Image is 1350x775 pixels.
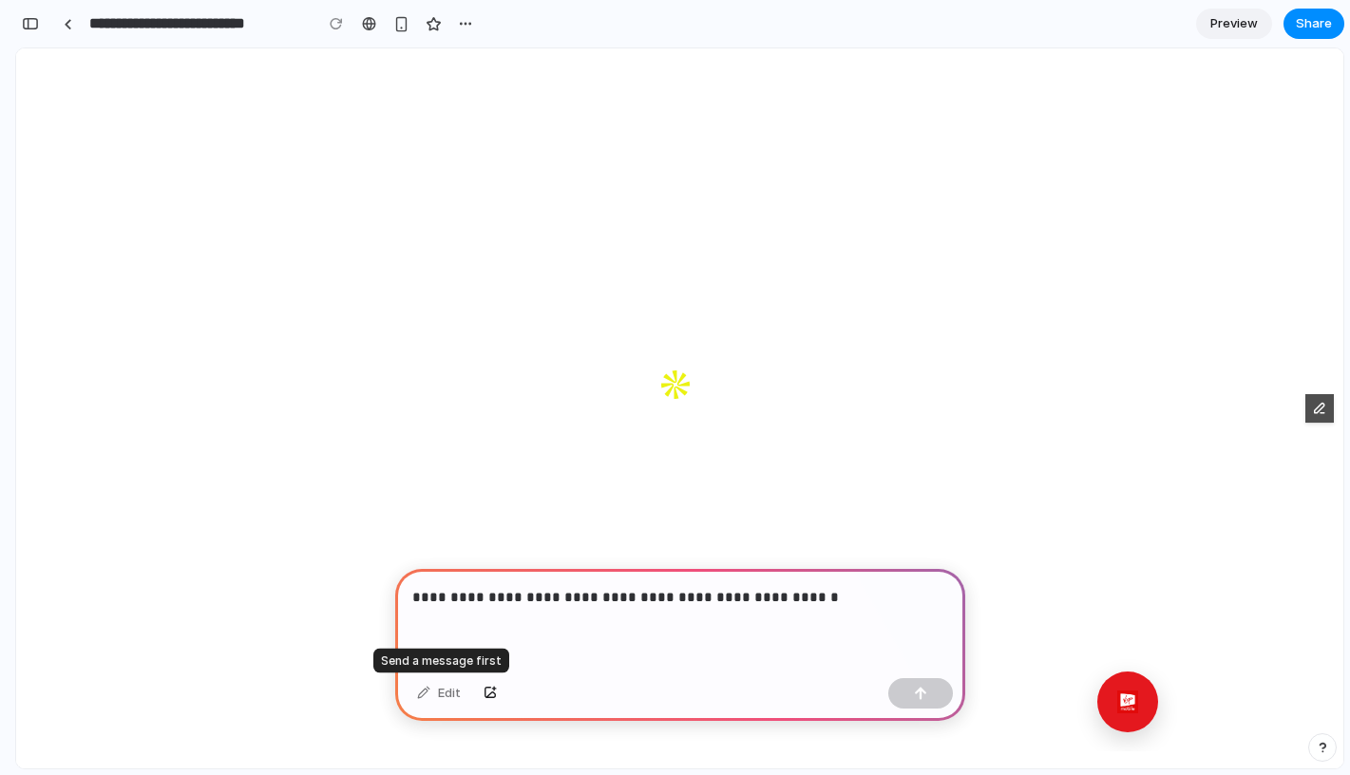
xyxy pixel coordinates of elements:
[1283,9,1344,39] button: Share
[933,642,956,665] img: Chat
[1196,9,1272,39] a: Preview
[1289,346,1318,374] button: Edit Framer Content
[1210,14,1258,33] span: Preview
[373,649,509,673] div: Send a message first
[914,623,975,684] button: Open chat window
[1296,14,1332,33] span: Share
